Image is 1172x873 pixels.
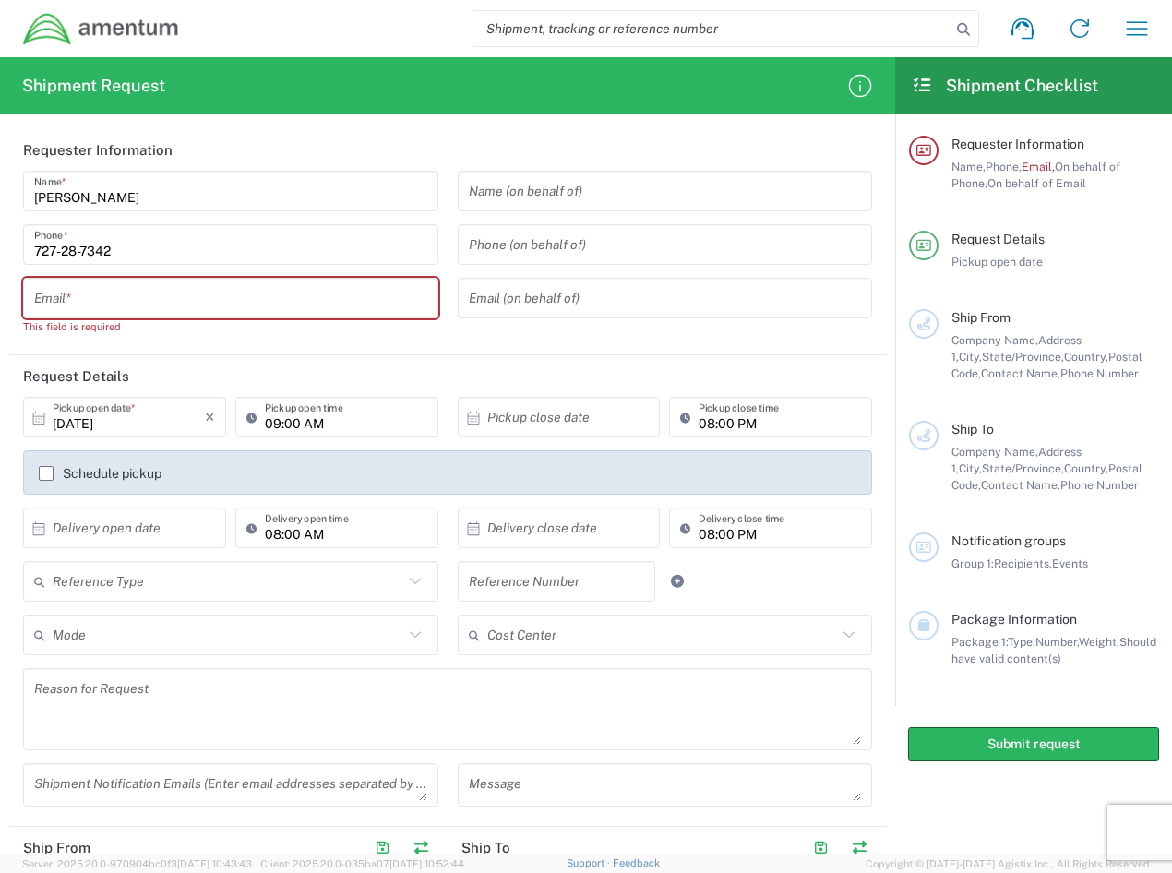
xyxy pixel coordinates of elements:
i: × [205,402,215,432]
h2: Ship To [461,839,510,857]
a: Add Reference [664,568,690,594]
span: Phone Number [1060,366,1139,380]
span: City, [959,461,982,475]
span: Recipients, [994,556,1052,570]
h2: Request Details [23,367,129,386]
img: dyncorp [22,12,180,46]
span: Phone, [986,160,1022,173]
span: Pickup open date [951,255,1043,269]
h2: Requester Information [23,141,173,160]
span: State/Province, [982,350,1064,364]
span: Package Information [951,612,1077,627]
span: Server: 2025.20.0-970904bc0f3 [22,858,252,869]
span: Request Details [951,232,1045,246]
span: Type, [1008,635,1035,649]
span: Contact Name, [981,478,1060,492]
span: Client: 2025.20.0-035ba07 [260,858,464,869]
div: This field is required [23,318,438,335]
span: Events [1052,556,1088,570]
span: Requester Information [951,137,1084,151]
span: Weight, [1079,635,1119,649]
span: [DATE] 10:43:43 [177,858,252,869]
span: Contact Name, [981,366,1060,380]
a: Feedback [613,857,660,868]
input: Shipment, tracking or reference number [472,11,951,46]
span: Package 1: [951,635,1008,649]
span: Country, [1064,461,1108,475]
span: Country, [1064,350,1108,364]
button: Submit request [908,727,1159,761]
label: Schedule pickup [39,466,161,481]
span: State/Province, [982,461,1064,475]
span: City, [959,350,982,364]
span: Group 1: [951,556,994,570]
h2: Shipment Request [22,75,165,97]
span: Email, [1022,160,1055,173]
span: [DATE] 10:52:44 [389,858,464,869]
h2: Ship From [23,839,90,857]
span: Copyright © [DATE]-[DATE] Agistix Inc., All Rights Reserved [866,855,1150,872]
a: Support [567,857,613,868]
span: Notification groups [951,533,1066,548]
span: Ship From [951,310,1011,325]
span: On behalf of Email [987,176,1086,190]
span: Number, [1035,635,1079,649]
span: Company Name, [951,445,1038,459]
span: Name, [951,160,986,173]
span: Phone Number [1060,478,1139,492]
h2: Shipment Checklist [912,75,1098,97]
span: Company Name, [951,333,1038,347]
span: Ship To [951,422,994,436]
